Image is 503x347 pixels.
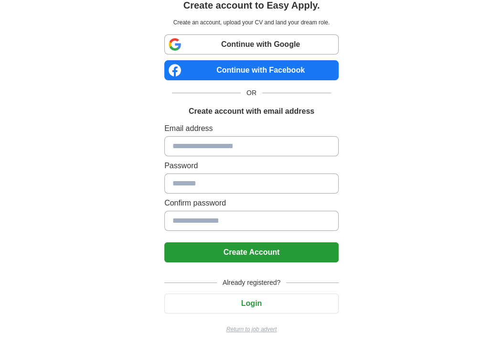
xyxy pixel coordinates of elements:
[189,106,314,117] h1: Create account with email address
[164,60,339,80] a: Continue with Facebook
[164,160,339,172] label: Password
[164,34,339,54] a: Continue with Google
[241,88,262,98] span: OR
[164,299,339,307] a: Login
[166,18,337,27] p: Create an account, upload your CV and land your dream role.
[217,278,286,288] span: Already registered?
[164,325,339,334] a: Return to job advert
[164,293,339,314] button: Login
[164,242,339,262] button: Create Account
[164,123,339,134] label: Email address
[164,197,339,209] label: Confirm password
